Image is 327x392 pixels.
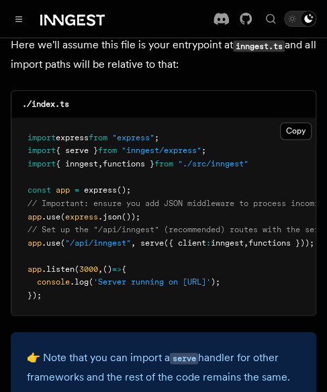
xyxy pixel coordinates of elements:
[56,133,89,142] span: express
[263,11,279,27] button: Find something...
[11,11,27,27] button: Toggle navigation
[98,211,122,221] span: .json
[28,238,42,247] span: app
[280,122,312,140] button: Copy
[56,146,98,155] span: { serve }
[28,264,42,273] span: app
[233,40,285,52] code: inngest.ts
[248,238,314,247] span: functions }));
[28,185,51,195] span: const
[112,264,122,273] span: =>
[122,264,126,273] span: {
[89,277,93,286] span: (
[75,185,79,195] span: =
[211,238,244,247] span: inngest
[122,146,201,155] span: "inngest/express"
[89,133,107,142] span: from
[42,211,60,221] span: .use
[170,352,198,364] code: serve
[70,277,89,286] span: .log
[28,159,56,168] span: import
[117,185,131,195] span: ();
[284,11,316,27] button: Toggle dark mode
[22,99,69,109] code: ./index.ts
[42,238,60,247] span: .use
[75,264,79,273] span: (
[244,238,248,247] span: ,
[112,133,154,142] span: "express"
[98,159,103,168] span: ,
[122,211,140,221] span: ());
[37,277,70,286] span: console
[42,264,75,273] span: .listen
[201,146,206,155] span: ;
[84,185,117,195] span: express
[164,238,206,247] span: ({ client
[98,146,117,155] span: from
[93,277,211,286] span: 'Server running on [URL]'
[103,264,112,273] span: ()
[65,238,131,247] span: "/api/inngest"
[56,159,98,168] span: { inngest
[170,350,198,363] a: serve
[28,146,56,155] span: import
[154,133,159,142] span: ;
[178,159,248,168] span: "./src/inngest"
[28,290,42,299] span: });
[56,185,70,195] span: app
[79,264,98,273] span: 3000
[65,211,98,221] span: express
[28,133,56,142] span: import
[206,238,211,247] span: :
[60,211,65,221] span: (
[131,238,136,247] span: ,
[60,238,65,247] span: (
[140,238,164,247] span: serve
[103,159,154,168] span: functions }
[154,159,173,168] span: from
[98,264,103,273] span: ,
[28,211,42,221] span: app
[211,277,220,286] span: );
